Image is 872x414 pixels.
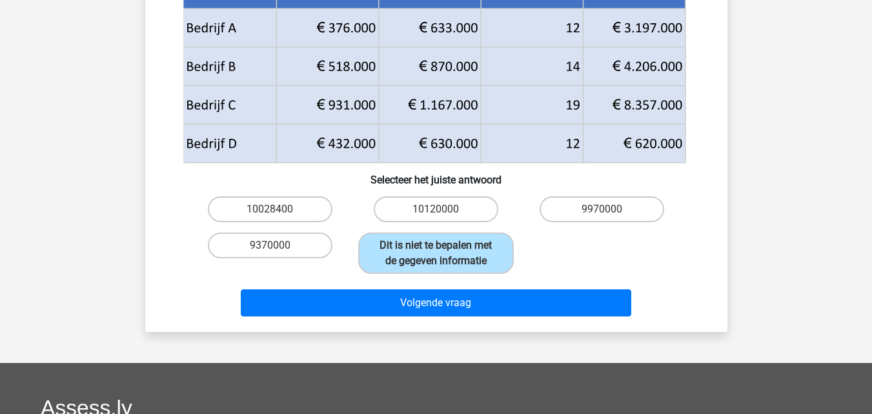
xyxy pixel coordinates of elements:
[166,163,707,186] h6: Selecteer het juiste antwoord
[208,196,332,222] label: 10028400
[374,196,498,222] label: 10120000
[241,289,631,316] button: Volgende vraag
[358,233,514,274] label: Dit is niet te bepalen met de gegeven informatie
[208,233,332,258] label: 9370000
[540,196,664,222] label: 9970000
